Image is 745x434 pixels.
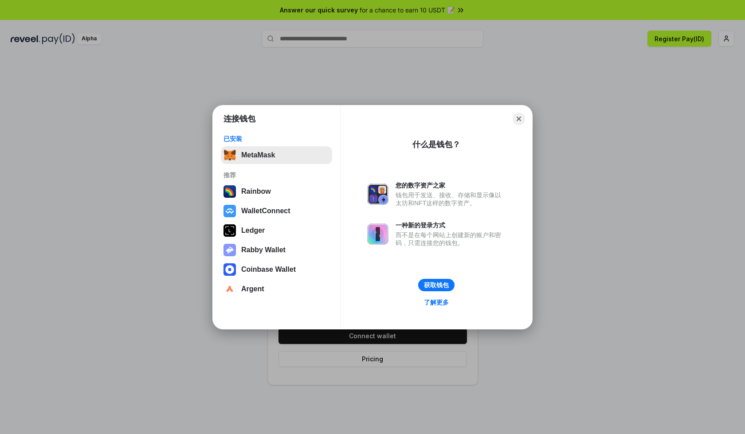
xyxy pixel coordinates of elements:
[223,283,236,295] img: svg+xml,%3Csvg%20width%3D%2228%22%20height%3D%2228%22%20viewBox%3D%220%200%2028%2028%22%20fill%3D...
[221,183,332,200] button: Rainbow
[223,224,236,237] img: svg+xml,%3Csvg%20xmlns%3D%22http%3A%2F%2Fwww.w3.org%2F2000%2Fsvg%22%20width%3D%2228%22%20height%3...
[513,113,525,125] button: Close
[223,149,236,161] img: svg+xml,%3Csvg%20fill%3D%22none%22%20height%3D%2233%22%20viewBox%3D%220%200%2035%2033%22%20width%...
[223,113,255,124] h1: 连接钱包
[221,261,332,278] button: Coinbase Wallet
[367,184,388,205] img: svg+xml,%3Csvg%20xmlns%3D%22http%3A%2F%2Fwww.w3.org%2F2000%2Fsvg%22%20fill%3D%22none%22%20viewBox...
[223,171,329,179] div: 推荐
[241,188,271,195] div: Rainbow
[419,297,454,308] a: 了解更多
[223,263,236,276] img: svg+xml,%3Csvg%20width%3D%2228%22%20height%3D%2228%22%20viewBox%3D%220%200%2028%2028%22%20fill%3D...
[396,231,506,247] div: 而不是在每个网站上创建新的账户和密码，只需连接您的钱包。
[223,205,236,217] img: svg+xml,%3Csvg%20width%3D%2228%22%20height%3D%2228%22%20viewBox%3D%220%200%2028%2028%22%20fill%3D...
[412,139,460,150] div: 什么是钱包？
[241,285,264,293] div: Argent
[241,227,265,235] div: Ledger
[418,279,455,291] button: 获取钱包
[241,207,290,215] div: WalletConnect
[424,281,449,289] div: 获取钱包
[223,244,236,256] img: svg+xml,%3Csvg%20xmlns%3D%22http%3A%2F%2Fwww.w3.org%2F2000%2Fsvg%22%20fill%3D%22none%22%20viewBox...
[223,185,236,198] img: svg+xml,%3Csvg%20width%3D%22120%22%20height%3D%22120%22%20viewBox%3D%220%200%20120%20120%22%20fil...
[241,151,275,159] div: MetaMask
[396,191,506,207] div: 钱包用于发送、接收、存储和显示像以太坊和NFT这样的数字资产。
[396,221,506,229] div: 一种新的登录方式
[241,246,286,254] div: Rabby Wallet
[221,146,332,164] button: MetaMask
[223,135,329,143] div: 已安装
[424,298,449,306] div: 了解更多
[221,202,332,220] button: WalletConnect
[221,280,332,298] button: Argent
[241,266,296,274] div: Coinbase Wallet
[396,181,506,189] div: 您的数字资产之家
[367,223,388,245] img: svg+xml,%3Csvg%20xmlns%3D%22http%3A%2F%2Fwww.w3.org%2F2000%2Fsvg%22%20fill%3D%22none%22%20viewBox...
[221,222,332,239] button: Ledger
[221,241,332,259] button: Rabby Wallet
